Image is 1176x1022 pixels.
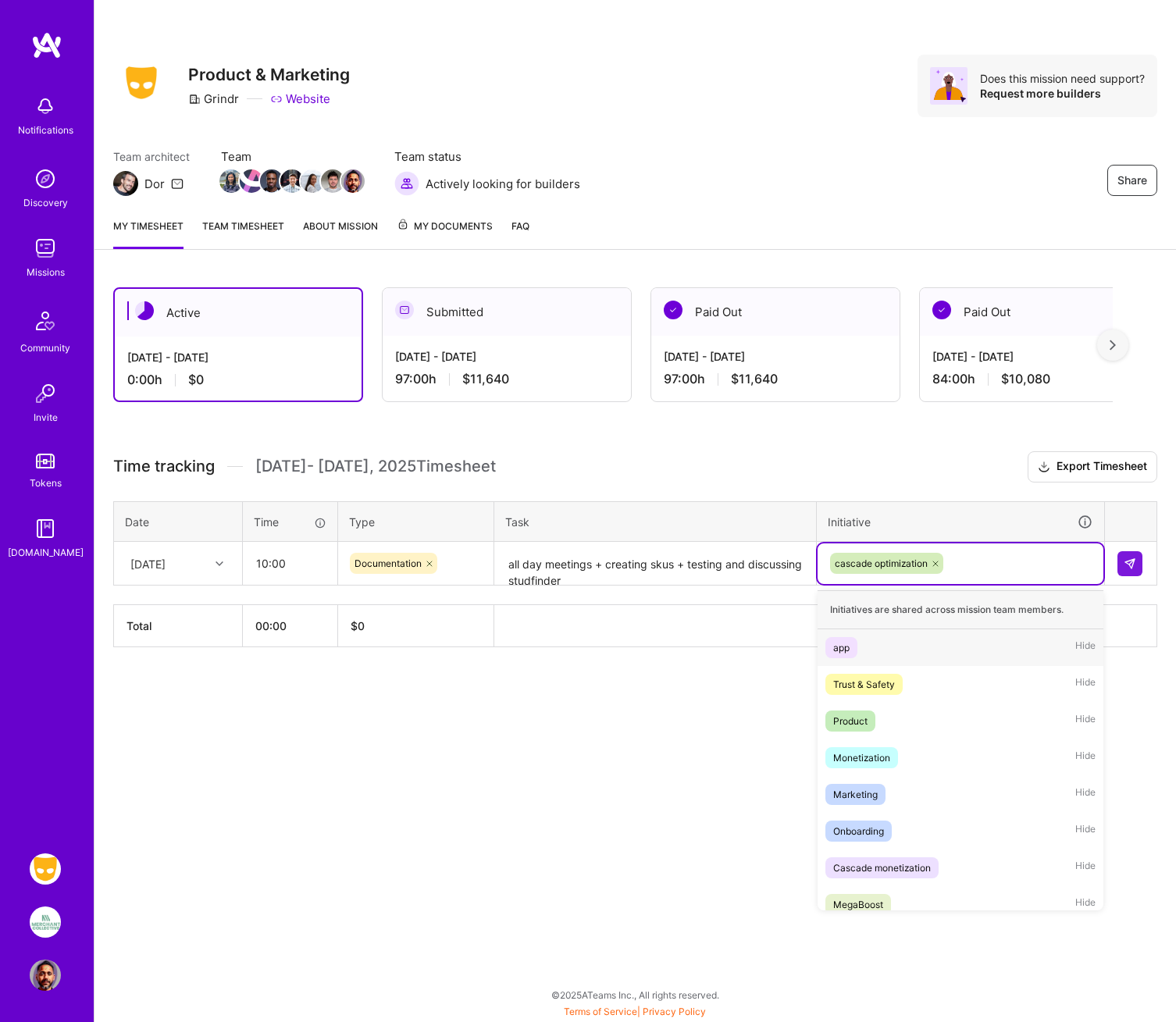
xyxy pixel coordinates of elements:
[202,218,284,249] a: Team timesheet
[1110,340,1116,351] img: right
[254,514,326,530] div: Time
[26,960,65,991] a: User Avatar
[1075,637,1096,658] span: Hide
[1075,894,1096,915] span: Hide
[127,372,349,388] div: 0:00 h
[30,960,61,991] img: User Avatar
[1124,557,1136,570] img: Submit
[731,371,778,387] span: $11,640
[930,67,968,105] img: Avatar
[920,288,1168,336] div: Paid Out
[30,91,61,122] img: bell
[343,168,363,194] a: Team Member Avatar
[262,168,282,194] a: Team Member Avatar
[1075,857,1096,878] span: Hide
[1038,459,1050,475] i: icon Download
[243,605,338,647] th: 00:00
[321,169,344,193] img: Team Member Avatar
[833,639,850,656] div: app
[664,301,682,319] img: Paid Out
[30,475,62,491] div: Tokens
[113,148,190,165] span: Team architect
[303,218,378,249] a: About Mission
[818,590,1103,629] div: Initiatives are shared across mission team members.
[241,168,262,194] a: Team Member Avatar
[341,169,365,193] img: Team Member Avatar
[1001,371,1050,387] span: $10,080
[980,71,1145,86] div: Does this mission need support?
[1075,747,1096,768] span: Hide
[260,169,283,193] img: Team Member Avatar
[188,65,350,84] h3: Product & Marketing
[833,860,931,876] div: Cascade monetization
[828,513,1093,531] div: Initiative
[113,62,169,104] img: Company Logo
[395,348,618,365] div: [DATE] - [DATE]
[270,91,330,107] a: Website
[8,544,84,561] div: [DOMAIN_NAME]
[244,543,337,584] input: HH:MM
[833,676,895,693] div: Trust & Safety
[30,853,61,885] img: Grindr: Product & Marketing
[94,975,1176,1014] div: © 2025 ATeams Inc., All rights reserved.
[932,371,1156,387] div: 84:00 h
[130,555,166,572] div: [DATE]
[188,372,204,388] span: $0
[664,348,887,365] div: [DATE] - [DATE]
[1117,551,1144,576] div: null
[26,853,65,885] a: Grindr: Product & Marketing
[394,171,419,196] img: Actively looking for builders
[18,122,73,138] div: Notifications
[932,301,951,319] img: Paid Out
[833,750,890,766] div: Monetization
[1075,821,1096,842] span: Hide
[395,371,618,387] div: 97:00 h
[36,454,55,468] img: tokens
[113,171,138,196] img: Team Architect
[397,218,493,235] span: My Documents
[395,301,414,319] img: Submitted
[833,823,884,839] div: Onboarding
[301,169,324,193] img: Team Member Avatar
[564,1006,637,1017] a: Terms of Service
[397,218,493,249] a: My Documents
[26,906,65,938] a: We Are The Merchants: Founding Product Manager, Merchant Collective
[833,713,868,729] div: Product
[115,289,362,337] div: Active
[835,557,928,569] span: cascade optimization
[219,169,243,193] img: Team Member Avatar
[496,543,814,585] textarea: all day meetings + creating skus + testing and discussing studfinder
[135,301,154,320] img: Active
[144,176,165,192] div: Dor
[221,148,363,165] span: Team
[833,896,883,913] div: MegaBoost
[651,288,900,336] div: Paid Out
[1117,173,1147,188] span: Share
[114,605,243,647] th: Total
[932,348,1156,365] div: [DATE] - [DATE]
[280,169,304,193] img: Team Member Avatar
[255,457,496,476] span: [DATE] - [DATE] , 2025 Timesheet
[188,91,239,107] div: Grindr
[171,177,184,190] i: icon Mail
[188,93,201,105] i: icon CompanyGray
[113,457,215,476] span: Time tracking
[27,302,64,340] img: Community
[27,264,65,280] div: Missions
[30,906,61,938] img: We Are The Merchants: Founding Product Manager, Merchant Collective
[113,218,184,249] a: My timesheet
[511,218,529,249] a: FAQ
[664,371,887,387] div: 97:00 h
[1075,710,1096,732] span: Hide
[30,233,61,264] img: teamwork
[383,288,631,336] div: Submitted
[30,163,61,194] img: discovery
[323,168,343,194] a: Team Member Avatar
[114,501,243,542] th: Date
[127,349,349,365] div: [DATE] - [DATE]
[394,148,580,165] span: Team status
[338,501,494,542] th: Type
[1028,451,1157,483] button: Export Timesheet
[240,169,263,193] img: Team Member Avatar
[34,409,58,426] div: Invite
